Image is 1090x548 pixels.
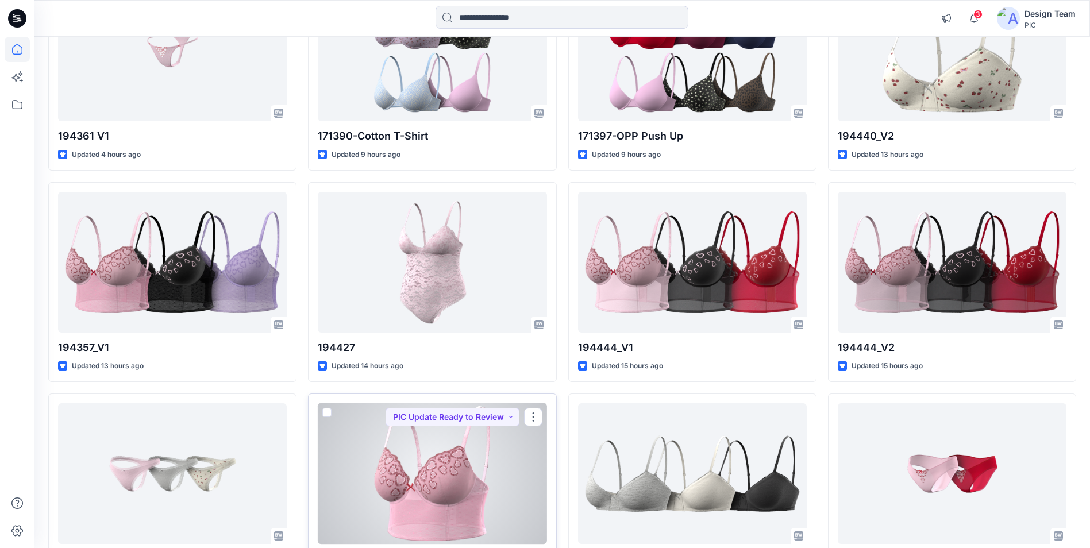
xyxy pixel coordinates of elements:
[58,403,287,544] a: 194371
[973,10,983,19] span: 3
[1024,7,1076,21] div: Design Team
[852,360,923,372] p: Updated 15 hours ago
[318,339,546,356] p: 194427
[838,192,1066,333] a: 194444_V2
[838,403,1066,544] a: 194362_V2
[592,149,661,161] p: Updated 9 hours ago
[58,339,287,356] p: 194357_V1
[332,149,400,161] p: Updated 9 hours ago
[318,192,546,333] a: 194427
[838,339,1066,356] p: 194444_V2
[1024,21,1076,29] div: PIC
[318,128,546,144] p: 171390-Cotton T-Shirt
[332,360,403,372] p: Updated 14 hours ago
[58,192,287,333] a: 194357_V1
[578,339,807,356] p: 194444_V1
[58,128,287,144] p: 194361 V1
[72,360,144,372] p: Updated 13 hours ago
[578,403,807,544] a: 194440_V1
[997,7,1020,30] img: avatar
[838,128,1066,144] p: 194440_V2
[318,403,546,544] a: 194358_V1
[592,360,663,372] p: Updated 15 hours ago
[852,149,923,161] p: Updated 13 hours ago
[72,149,141,161] p: Updated 4 hours ago
[578,128,807,144] p: 171397-OPP Push Up
[578,192,807,333] a: 194444_V1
